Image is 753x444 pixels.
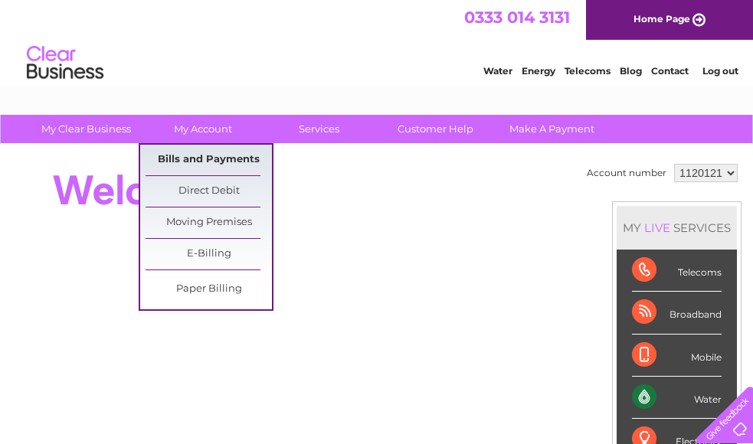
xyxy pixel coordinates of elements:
[632,335,722,377] div: Mobile
[632,250,722,292] div: Telecoms
[702,65,738,77] a: Log out
[372,115,499,143] a: Customer Help
[464,8,570,27] a: 0333 014 3131
[620,65,642,77] a: Blog
[617,206,737,250] div: MY SERVICES
[146,239,272,269] a: E-Billing
[522,65,555,77] a: Energy
[651,65,689,77] a: Contact
[146,176,272,207] a: Direct Debit
[146,207,272,238] a: Moving Premises
[146,145,272,175] a: Bills and Payments
[489,115,615,143] a: Make A Payment
[15,8,739,74] div: Clear Business is a trading name of Verastar Limited (registered in [GEOGRAPHIC_DATA] No. 3667643...
[139,115,266,143] a: My Account
[641,220,673,235] div: LIVE
[583,160,670,186] td: Account number
[146,274,272,305] a: Paper Billing
[565,65,611,77] a: Telecoms
[256,115,382,143] a: Services
[632,292,722,334] div: Broadband
[632,377,722,419] div: Water
[483,65,512,77] a: Water
[23,115,149,143] a: My Clear Business
[26,40,104,87] img: logo.png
